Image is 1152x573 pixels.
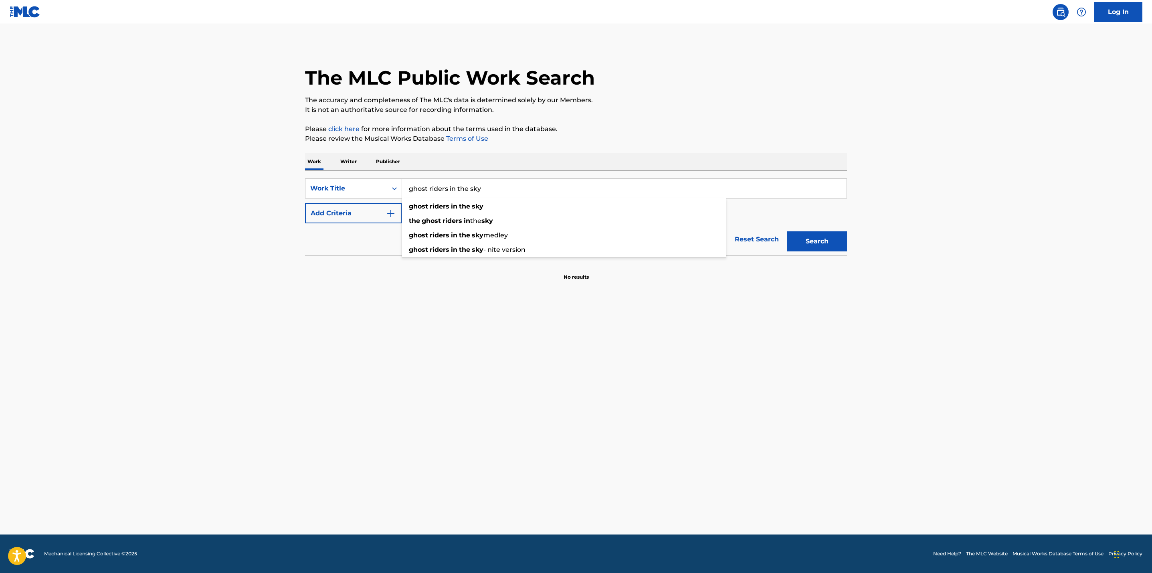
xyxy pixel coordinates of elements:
[310,184,382,193] div: Work Title
[430,202,449,210] strong: riders
[430,246,449,253] strong: riders
[459,246,470,253] strong: the
[305,153,323,170] p: Work
[305,178,847,255] form: Search Form
[443,217,462,225] strong: riders
[422,217,441,225] strong: ghost
[328,125,360,133] a: click here
[409,246,428,253] strong: ghost
[305,134,847,144] p: Please review the Musical Works Database
[1077,7,1086,17] img: help
[1073,4,1089,20] div: Help
[430,231,449,239] strong: riders
[409,217,420,225] strong: the
[564,264,589,281] p: No results
[10,6,40,18] img: MLC Logo
[451,231,457,239] strong: in
[386,209,396,218] img: 9d2ae6d4665cec9f34b9.svg
[409,231,428,239] strong: ghost
[409,202,428,210] strong: ghost
[10,549,34,559] img: logo
[731,231,783,248] a: Reset Search
[1056,7,1065,17] img: search
[472,202,483,210] strong: sky
[459,202,470,210] strong: the
[481,217,493,225] strong: sky
[445,135,488,142] a: Terms of Use
[1013,550,1103,557] a: Musical Works Database Terms of Use
[44,550,137,557] span: Mechanical Licensing Collective © 2025
[1114,543,1119,567] div: Trascina
[1108,550,1142,557] a: Privacy Policy
[1112,535,1152,573] iframe: Chat Widget
[464,217,470,225] strong: in
[933,550,961,557] a: Need Help?
[451,202,457,210] strong: in
[966,550,1008,557] a: The MLC Website
[459,231,470,239] strong: the
[305,124,847,134] p: Please for more information about the terms used in the database.
[338,153,359,170] p: Writer
[1053,4,1069,20] a: Public Search
[305,203,402,223] button: Add Criteria
[472,246,483,253] strong: sky
[305,66,595,90] h1: The MLC Public Work Search
[483,231,508,239] span: medley
[451,246,457,253] strong: in
[374,153,402,170] p: Publisher
[470,217,481,225] span: the
[1112,535,1152,573] div: Widget chat
[305,95,847,105] p: The accuracy and completeness of The MLC's data is determined solely by our Members.
[1094,2,1142,22] a: Log In
[472,231,483,239] strong: sky
[787,231,847,251] button: Search
[305,105,847,115] p: It is not an authoritative source for recording information.
[483,246,525,253] span: - nite version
